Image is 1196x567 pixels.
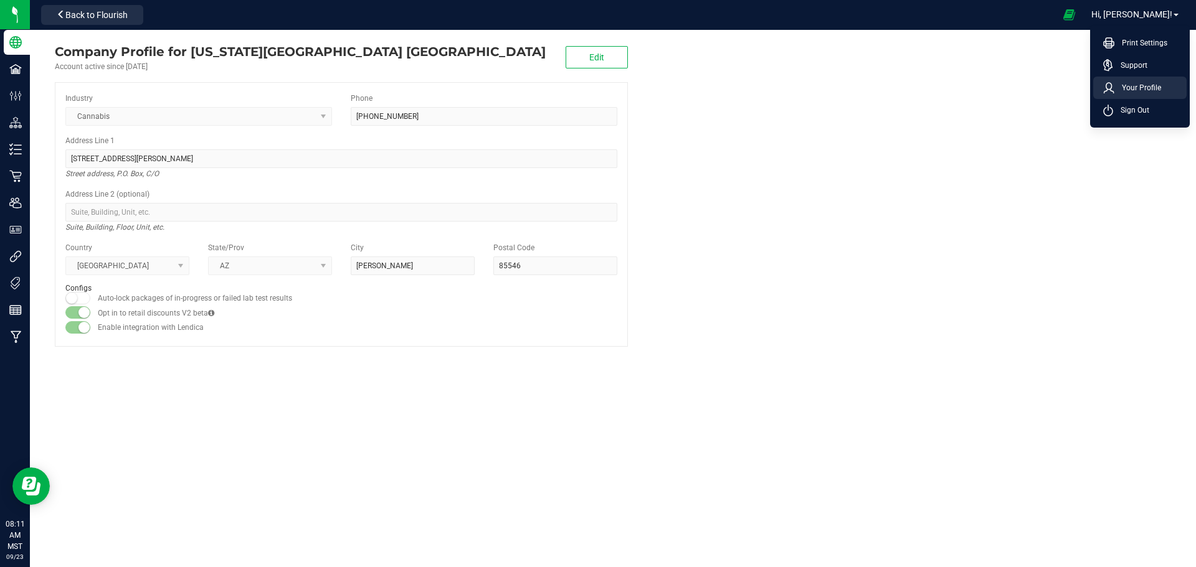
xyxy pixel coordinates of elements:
label: Address Line 1 [65,135,115,146]
label: City [351,242,364,253]
input: Address [65,149,617,168]
button: Back to Flourish [41,5,143,25]
input: Postal Code [493,256,617,275]
div: Account active since [DATE] [55,61,546,72]
inline-svg: Tags [9,277,22,289]
span: Sign Out [1113,104,1149,116]
p: 08:11 AM MST [6,518,24,552]
span: Back to Flourish [65,10,128,20]
label: Enable integration with Lendica [98,322,204,333]
span: Your Profile [1114,82,1161,94]
inline-svg: Retail [9,170,22,182]
i: Street address, P.O. Box, C/O [65,166,159,181]
label: Industry [65,93,93,104]
inline-svg: Configuration [9,90,22,102]
label: Postal Code [493,242,534,253]
label: Address Line 2 (optional) [65,189,149,200]
inline-svg: Inventory [9,143,22,156]
label: Country [65,242,92,253]
iframe: Resource center [12,467,50,505]
inline-svg: Distribution [9,116,22,129]
inline-svg: Integrations [9,250,22,263]
span: Hi, [PERSON_NAME]! [1091,9,1172,19]
label: Auto-lock packages of in-progress or failed lab test results [98,293,292,304]
div: Arizona Wellness Center Safford [55,42,546,61]
inline-svg: User Roles [9,223,22,236]
span: Open Ecommerce Menu [1055,2,1083,27]
inline-svg: Manufacturing [9,330,22,343]
input: Suite, Building, Unit, etc. [65,203,617,222]
span: Support [1113,59,1147,72]
label: State/Prov [208,242,244,253]
inline-svg: Facilities [9,63,22,75]
h2: Configs [65,284,617,293]
a: Support [1103,59,1182,72]
label: Opt in to retail discounts V2 beta [98,307,214,319]
li: Sign Out [1093,99,1187,121]
span: Edit [589,52,604,62]
inline-svg: Reports [9,304,22,316]
inline-svg: Users [9,197,22,209]
p: 09/23 [6,552,24,561]
button: Edit [566,46,628,68]
inline-svg: Company [9,36,22,49]
i: Suite, Building, Floor, Unit, etc. [65,220,164,235]
span: Print Settings [1114,37,1167,49]
input: City [351,256,475,275]
label: Phone [351,93,373,104]
input: (123) 456-7890 [351,107,617,126]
